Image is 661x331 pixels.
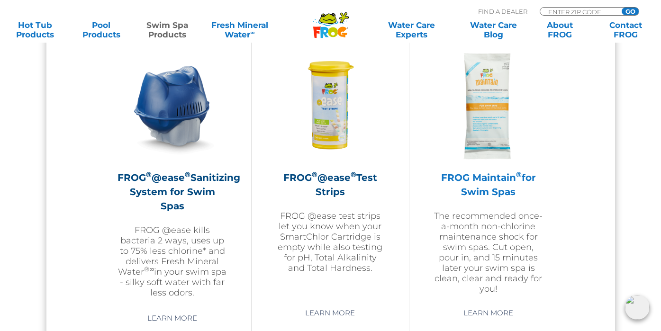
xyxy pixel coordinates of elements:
sup: ∞ [250,29,254,36]
p: Find A Dealer [478,7,527,16]
sup: ® [351,170,356,179]
p: FROG @ease kills bacteria 2 ways, uses up to 75% less chlorine* and delivers Fresh Mineral Water ... [118,225,227,298]
a: Swim SpaProducts [142,20,193,39]
a: Water CareExperts [370,20,453,39]
input: GO [622,8,639,15]
h2: FROG Maintain for Swim Spas [433,170,543,199]
img: FROG-@ease-TS-Bottle-300x300.png [275,51,385,161]
a: PoolProducts [75,20,127,39]
a: FROG®@ease®Sanitizing System for Swim SpasFROG @ease kills bacteria 2 ways, uses up to 75% less c... [118,51,227,298]
a: AboutFROG [534,20,585,39]
sup: ® [146,170,152,179]
sup: ® [185,170,190,179]
sup: ® [312,170,317,179]
h2: FROG @ease Test Strips [275,170,385,199]
a: ContactFROG [600,20,652,39]
h2: FROG @ease Sanitizing System for Swim Spas [118,170,227,213]
a: Water CareBlog [468,20,519,39]
img: openIcon [625,295,650,320]
img: ss-maintain-hero-300x300.png [434,51,543,161]
p: FROG @ease test strips let you know when your SmartChlor Cartridge is empty while also testing fo... [275,211,385,273]
a: FROG®@ease®Test StripsFROG @ease test strips let you know when your SmartChlor Cartridge is empty... [275,51,385,297]
input: Zip Code Form [547,8,611,16]
a: Fresh MineralWater∞ [208,20,272,39]
a: Hot TubProducts [9,20,61,39]
a: Learn More [136,310,208,327]
a: Learn More [294,304,366,322]
a: FROG Maintain®for Swim SpasThe recommended once-a-month non-chlorine maintenance shock for swim s... [433,51,543,297]
p: The recommended once-a-month non-chlorine maintenance shock for swim spas. Cut open, pour in, and... [433,211,543,294]
a: Learn More [453,304,524,322]
img: ss-@ease-hero-300x300.png [118,51,227,161]
sup: ® [516,170,522,179]
sup: ®∞ [144,265,154,273]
